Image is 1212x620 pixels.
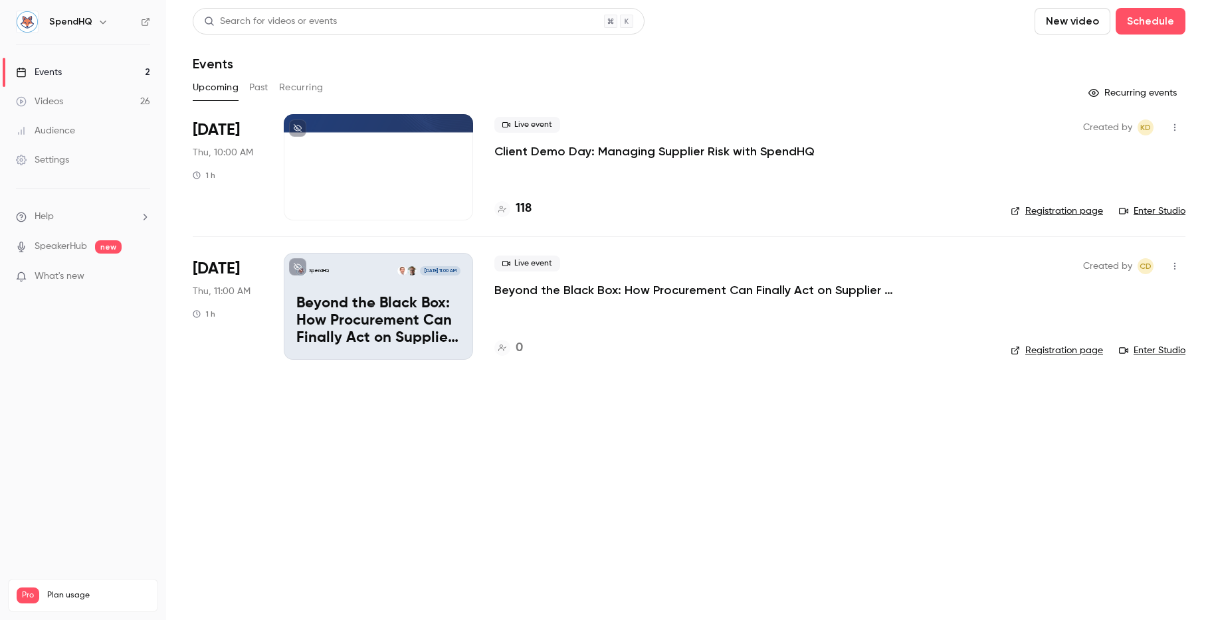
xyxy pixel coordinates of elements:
a: Beyond the Black Box: How Procurement Can Finally Act on Supplier Risk [494,282,893,298]
a: Enter Studio [1119,204,1185,218]
a: Enter Studio [1119,344,1185,357]
span: [DATE] [193,119,240,141]
div: 1 h [193,309,215,319]
span: [DATE] [193,258,240,279]
span: Created by [1083,119,1132,135]
span: Created by [1083,258,1132,274]
div: Videos [16,95,63,108]
img: Will McNeill [407,266,417,275]
a: Registration page [1011,344,1103,357]
div: Events [16,66,62,79]
div: Search for videos or events [204,15,337,29]
span: new [95,240,122,254]
div: 1 h [193,170,215,181]
div: Audience [16,124,75,137]
button: Past [249,77,268,98]
button: New video [1035,8,1110,35]
span: Plan usage [47,590,150,601]
p: Beyond the Black Box: How Procurement Can Finally Act on Supplier Risk [296,295,460,347]
a: Registration page [1011,204,1103,218]
a: 118 [494,200,532,218]
h1: Events [193,56,233,72]
img: Pierre Laprée [397,266,407,275]
span: [DATE] 11:00 AM [420,266,460,275]
div: Aug 28 Thu, 10:00 AM (America/New York) [193,114,262,220]
li: help-dropdown-opener [16,210,150,224]
p: SpendHQ [309,268,329,274]
span: What's new [35,270,84,283]
h4: 118 [516,200,532,218]
img: SpendHQ [17,11,38,33]
button: Recurring [279,77,324,98]
span: Live event [494,117,560,133]
button: Recurring events [1082,82,1185,104]
span: Live event [494,256,560,271]
span: Pro [17,587,39,603]
span: Kelly Divine [1138,119,1154,135]
a: 0 [494,339,523,357]
button: Upcoming [193,77,239,98]
div: Settings [16,153,69,167]
span: Thu, 10:00 AM [193,146,253,159]
h4: 0 [516,339,523,357]
span: Thu, 11:00 AM [193,285,251,298]
span: Help [35,210,54,224]
span: Colin Daymude [1138,258,1154,274]
a: Client Demo Day: Managing Supplier Risk with SpendHQ [494,143,815,159]
span: KD [1140,119,1151,135]
div: Sep 11 Thu, 11:00 AM (America/New York) [193,253,262,359]
h6: SpendHQ [49,15,92,29]
a: Beyond the Black Box: How Procurement Can Finally Act on Supplier RiskSpendHQWill McNeillPierre L... [284,253,473,359]
a: SpeakerHub [35,240,87,254]
span: CD [1140,258,1152,274]
button: Schedule [1116,8,1185,35]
